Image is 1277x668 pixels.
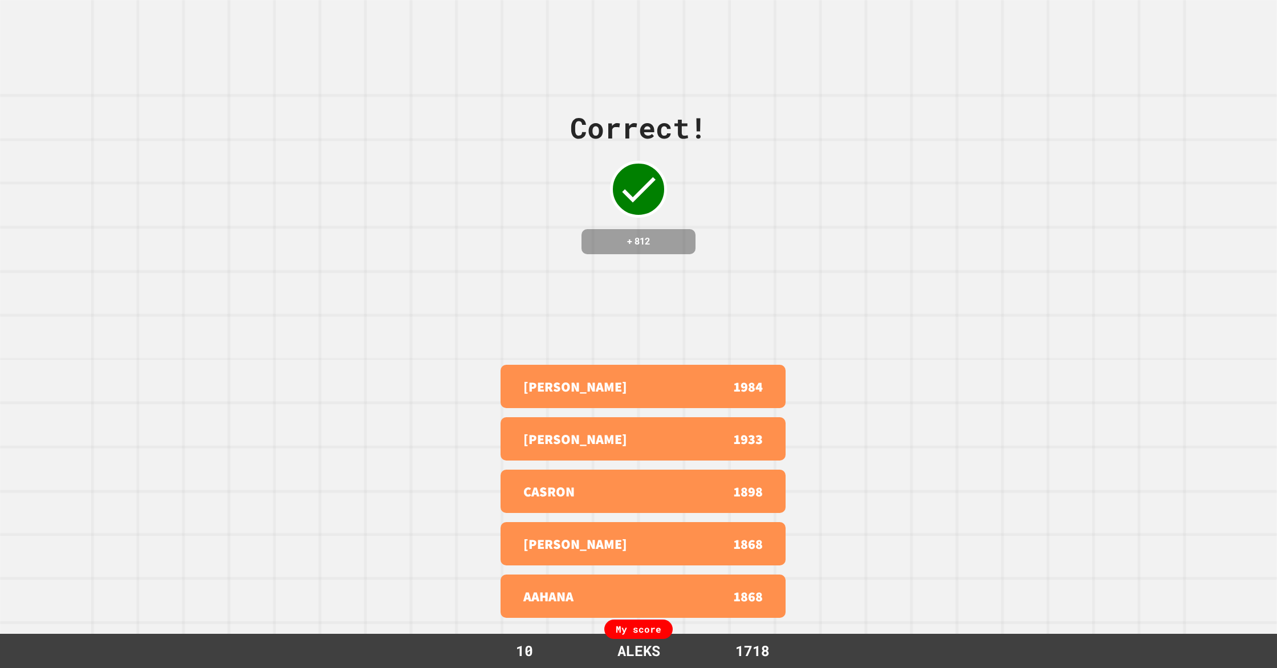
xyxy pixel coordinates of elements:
p: 1984 [734,376,763,397]
p: 1898 [734,481,763,502]
div: 10 [482,640,567,662]
div: Correct! [570,107,707,149]
p: [PERSON_NAME] [523,533,627,554]
p: CASRON [523,481,575,502]
div: 1718 [710,640,795,662]
h4: + 812 [593,235,684,249]
p: 1868 [734,586,763,606]
p: [PERSON_NAME] [523,376,627,397]
p: [PERSON_NAME] [523,429,627,449]
div: My score [604,620,673,639]
p: 1868 [734,533,763,554]
p: AAHANA [523,586,574,606]
div: ALEKS [606,640,672,662]
p: 1933 [734,429,763,449]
